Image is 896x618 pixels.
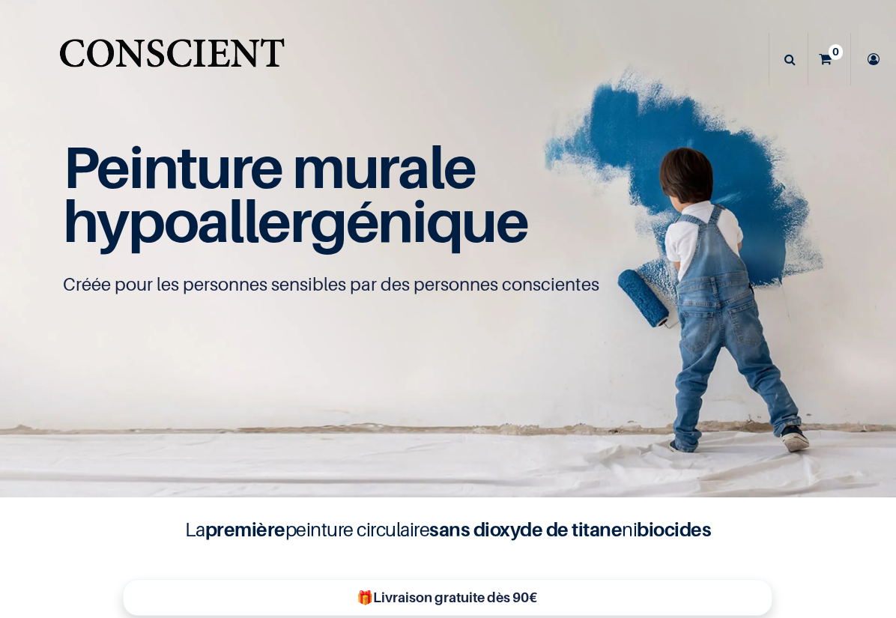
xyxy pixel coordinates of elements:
[357,590,537,605] b: 🎁Livraison gratuite dès 90€
[148,515,748,544] h4: La peinture circulaire ni
[205,518,285,541] b: première
[829,44,843,59] sup: 0
[808,33,850,85] a: 0
[429,518,622,541] b: sans dioxyde de titane
[56,30,288,89] img: Conscient
[56,30,288,89] a: Logo of Conscient
[63,186,528,255] span: hypoallergénique
[63,132,476,202] span: Peinture murale
[63,273,833,297] p: Créée pour les personnes sensibles par des personnes conscientes
[637,518,711,541] b: biocides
